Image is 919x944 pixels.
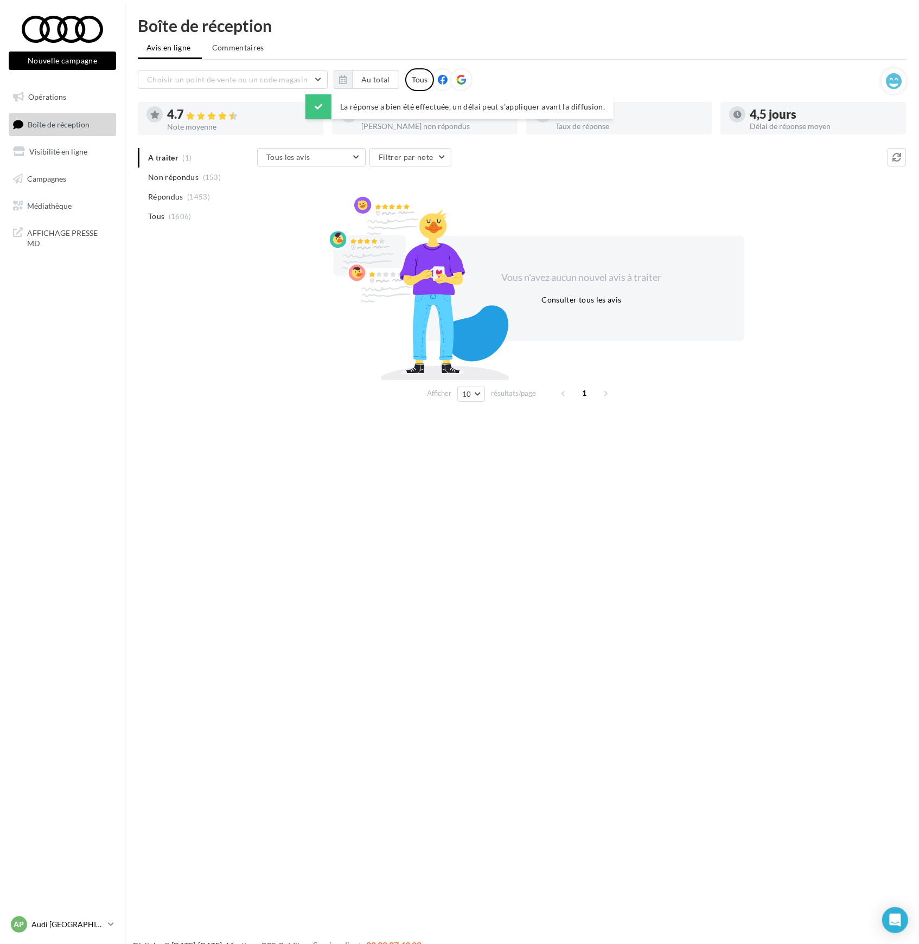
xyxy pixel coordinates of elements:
[28,119,90,129] span: Boîte de réception
[305,94,614,119] div: La réponse a bien été effectuée, un délai peut s’appliquer avant la diffusion.
[148,191,183,202] span: Répondus
[148,211,164,222] span: Tous
[405,68,434,91] div: Tous
[491,388,536,399] span: résultats/page
[488,271,675,285] div: Vous n'avez aucun nouvel avis à traiter
[147,75,308,84] span: Choisir un point de vente ou un code magasin
[369,148,451,166] button: Filtrer par note
[537,293,626,306] button: Consulter tous les avis
[334,70,399,89] button: Au total
[31,919,104,930] p: Audi [GEOGRAPHIC_DATA] 17
[167,123,315,131] div: Note moyenne
[882,907,908,933] div: Open Intercom Messenger
[9,914,116,935] a: AP Audi [GEOGRAPHIC_DATA] 17
[138,17,906,34] div: Boîte de réception
[9,52,116,70] button: Nouvelle campagne
[14,919,24,930] span: AP
[457,387,485,402] button: 10
[27,226,112,249] span: AFFICHAGE PRESSE MD
[266,152,310,162] span: Tous les avis
[257,148,366,166] button: Tous les avis
[427,388,451,399] span: Afficher
[203,173,221,182] span: (153)
[169,212,192,221] span: (1606)
[27,174,66,183] span: Campagnes
[7,113,118,136] a: Boîte de réception
[27,201,72,210] span: Médiathèque
[750,123,897,130] div: Délai de réponse moyen
[576,384,593,402] span: 1
[7,140,118,163] a: Visibilité en ligne
[556,123,703,130] div: Taux de réponse
[148,172,199,183] span: Non répondus
[187,192,210,201] span: (1453)
[556,108,703,120] div: 91 %
[167,108,315,121] div: 4.7
[462,390,471,399] span: 10
[212,42,264,53] span: Commentaires
[750,108,897,120] div: 4,5 jours
[28,92,66,101] span: Opérations
[7,195,118,217] a: Médiathèque
[7,168,118,190] a: Campagnes
[138,70,328,89] button: Choisir un point de vente ou un code magasin
[7,86,118,108] a: Opérations
[7,221,118,253] a: AFFICHAGE PRESSE MD
[29,147,87,156] span: Visibilité en ligne
[352,70,399,89] button: Au total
